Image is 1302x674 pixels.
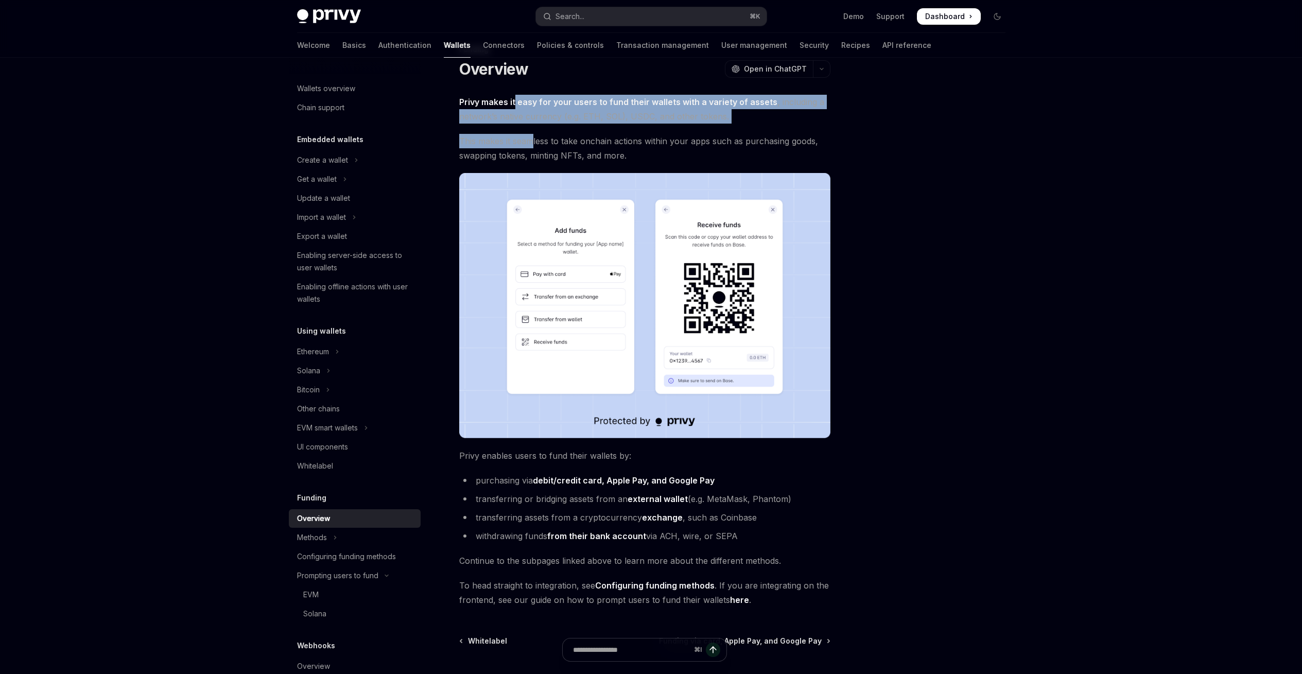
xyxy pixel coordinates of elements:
a: Policies & controls [537,33,604,58]
div: Overview [297,660,330,672]
a: Wallets [444,33,471,58]
a: Security [800,33,829,58]
li: purchasing via [459,473,830,488]
a: Overview [289,509,421,528]
a: from their bank account [547,531,646,542]
a: Support [876,11,905,22]
div: EVM [303,589,319,601]
img: dark logo [297,9,361,24]
span: To head straight to integration, see . If you are integrating on the frontend, see our guide on h... [459,578,830,607]
div: Prompting users to fund [297,569,378,582]
h5: Using wallets [297,325,346,337]
a: Other chains [289,400,421,418]
a: EVM [289,585,421,604]
li: transferring assets from a cryptocurrency , such as Coinbase [459,510,830,525]
a: Chain support [289,98,421,117]
strong: debit/credit card, Apple Pay, and Google Pay [533,475,715,486]
div: Methods [297,531,327,544]
span: Dashboard [925,11,965,22]
li: transferring or bridging assets from an (e.g. MetaMask, Phantom) [459,492,830,506]
div: Solana [303,608,326,620]
h1: Overview [459,60,529,78]
a: Transaction management [616,33,709,58]
h5: Funding [297,492,326,504]
div: Search... [555,10,584,23]
button: Toggle Methods section [289,528,421,547]
div: UI components [297,441,348,453]
a: Welcome [297,33,330,58]
div: Configuring funding methods [297,550,396,563]
a: Enabling offline actions with user wallets [289,278,421,308]
button: Open in ChatGPT [725,60,813,78]
button: Toggle Prompting users to fund section [289,566,421,585]
button: Toggle EVM smart wallets section [289,419,421,437]
button: Toggle Import a wallet section [289,208,421,227]
a: Wallets overview [289,79,421,98]
div: Whitelabel [297,460,333,472]
img: images/Funding.png [459,173,830,438]
input: Ask a question... [573,638,690,661]
div: Create a wallet [297,154,348,166]
a: Export a wallet [289,227,421,246]
span: This makes it seamless to take onchain actions within your apps such as purchasing goods, swappin... [459,134,830,163]
div: Ethereum [297,345,329,358]
a: Connectors [483,33,525,58]
div: Wallets overview [297,82,355,95]
a: Demo [843,11,864,22]
a: API reference [882,33,931,58]
div: EVM smart wallets [297,422,358,434]
a: Dashboard [917,8,981,25]
div: Chain support [297,101,344,114]
button: Toggle Bitcoin section [289,381,421,399]
a: User management [721,33,787,58]
div: Enabling server-side access to user wallets [297,249,414,274]
a: external wallet [628,494,688,505]
a: Solana [289,604,421,623]
span: Open in ChatGPT [744,64,807,74]
a: Whitelabel [289,457,421,475]
a: Enabling server-side access to user wallets [289,246,421,277]
button: Toggle Create a wallet section [289,151,421,169]
li: withdrawing funds via ACH, wire, or SEPA [459,529,830,543]
button: Toggle Solana section [289,361,421,380]
a: exchange [642,512,683,523]
div: Bitcoin [297,384,320,396]
button: Open search [536,7,767,26]
a: Configuring funding methods [595,580,715,591]
strong: exchange [642,512,683,523]
button: Toggle dark mode [989,8,1005,25]
div: Update a wallet [297,192,350,204]
div: Import a wallet [297,211,346,223]
a: UI components [289,438,421,456]
div: Export a wallet [297,230,347,243]
a: Configuring funding methods [289,547,421,566]
button: Toggle Get a wallet section [289,170,421,188]
span: , including a network’s native currency (e.g. ETH, SOL), USDC, and other tokens. [459,95,830,124]
strong: Privy makes it easy for your users to fund their wallets with a variety of assets [459,97,777,107]
span: Privy enables users to fund their wallets by: [459,448,830,463]
a: Update a wallet [289,189,421,208]
h5: Embedded wallets [297,133,363,146]
div: Overview [297,512,330,525]
h5: Webhooks [297,640,335,652]
div: Other chains [297,403,340,415]
span: ⌘ K [750,12,760,21]
span: Continue to the subpages linked above to learn more about the different methods. [459,554,830,568]
a: Recipes [841,33,870,58]
div: Enabling offline actions with user wallets [297,281,414,305]
button: Toggle Ethereum section [289,342,421,361]
a: debit/credit card, Apple Pay, and Google Pay [533,475,715,486]
div: Solana [297,365,320,377]
a: here [730,595,749,606]
div: Get a wallet [297,173,337,185]
a: Basics [342,33,366,58]
button: Send message [706,643,720,657]
a: Authentication [378,33,431,58]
